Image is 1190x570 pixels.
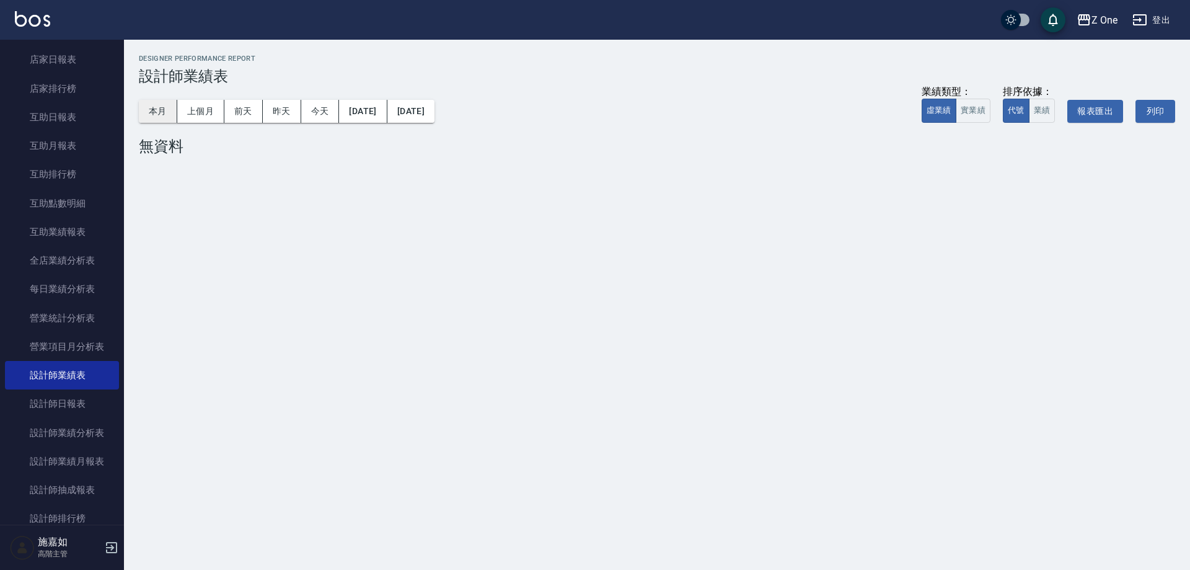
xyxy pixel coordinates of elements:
[1003,99,1029,123] button: 代號
[139,138,1175,155] div: 無資料
[5,419,119,447] a: 設計師業績分析表
[5,74,119,103] a: 店家排行榜
[5,218,119,246] a: 互助業績報表
[922,86,990,99] div: 業績類型：
[5,160,119,189] a: 互助排行榜
[1029,99,1056,123] button: 業績
[1003,86,1056,99] div: 排序依據：
[387,100,434,123] button: [DATE]
[5,476,119,504] a: 設計師抽成報表
[5,103,119,131] a: 互助日報表
[5,447,119,476] a: 設計師業績月報表
[1091,12,1117,28] div: Z One
[5,246,119,275] a: 全店業績分析表
[224,100,263,123] button: 前天
[38,548,101,559] p: 高階主管
[15,11,50,27] img: Logo
[956,99,990,123] button: 實業績
[263,100,301,123] button: 昨天
[1135,100,1175,123] button: 列印
[139,55,1175,63] h2: Designer Performance Report
[139,68,1175,85] h3: 設計師業績表
[922,99,956,123] button: 虛業績
[1041,7,1065,32] button: save
[5,361,119,390] a: 設計師業績表
[5,45,119,74] a: 店家日報表
[139,100,177,123] button: 本月
[1067,100,1123,123] button: 報表匯出
[5,189,119,218] a: 互助點數明細
[10,535,35,560] img: Person
[339,100,387,123] button: [DATE]
[5,304,119,332] a: 營業統計分析表
[5,390,119,418] a: 設計師日報表
[5,131,119,160] a: 互助月報表
[5,504,119,533] a: 設計師排行榜
[301,100,340,123] button: 今天
[38,536,101,548] h5: 施嘉如
[1127,9,1175,32] button: 登出
[177,100,224,123] button: 上個月
[5,332,119,361] a: 營業項目月分析表
[1072,7,1122,33] button: Z One
[5,275,119,303] a: 每日業績分析表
